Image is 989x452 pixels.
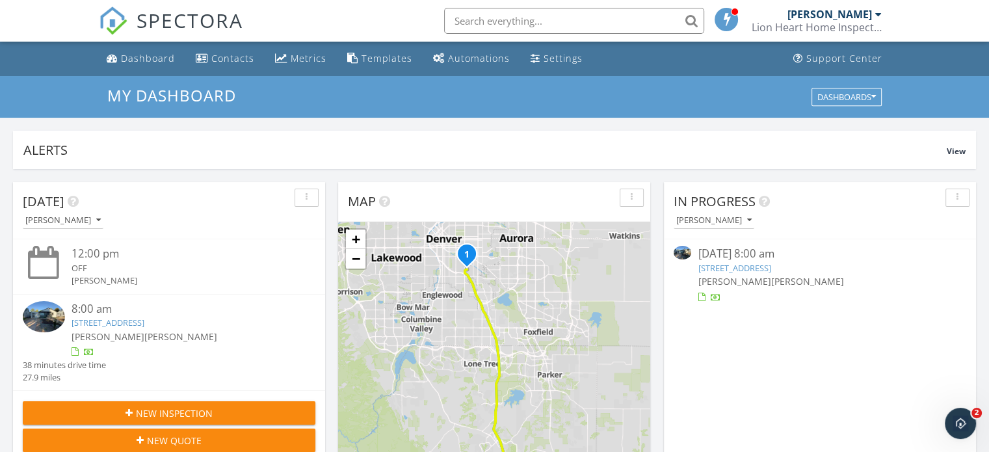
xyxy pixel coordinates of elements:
[147,434,202,447] span: New Quote
[752,21,882,34] div: Lion Heart Home Inspections, LLC
[72,262,291,274] div: OFF
[72,317,144,328] a: [STREET_ADDRESS]
[23,212,103,230] button: [PERSON_NAME]
[107,85,236,106] span: My Dashboard
[72,330,144,343] span: [PERSON_NAME]
[211,52,254,64] div: Contacts
[674,212,754,230] button: [PERSON_NAME]
[72,246,291,262] div: 12:00 pm
[806,52,882,64] div: Support Center
[428,47,515,71] a: Automations (Basic)
[444,8,704,34] input: Search everything...
[698,246,942,262] div: [DATE] 8:00 am
[771,275,843,287] span: [PERSON_NAME]
[191,47,259,71] a: Contacts
[144,330,217,343] span: [PERSON_NAME]
[291,52,326,64] div: Metrics
[137,7,243,34] span: SPECTORA
[674,246,966,304] a: [DATE] 8:00 am [STREET_ADDRESS] [PERSON_NAME][PERSON_NAME]
[99,18,243,45] a: SPECTORA
[23,359,106,371] div: 38 minutes drive time
[101,47,180,71] a: Dashboard
[23,193,64,210] span: [DATE]
[525,47,588,71] a: Settings
[698,275,771,287] span: [PERSON_NAME]
[544,52,583,64] div: Settings
[99,7,127,35] img: The Best Home Inspection Software - Spectora
[72,301,291,317] div: 8:00 am
[346,230,365,249] a: Zoom in
[945,408,976,439] iframe: Intercom live chat
[348,193,376,210] span: Map
[817,92,876,101] div: Dashboards
[467,254,475,261] div: 1411 S Clermont St, Denver, CO 80222
[674,246,691,259] img: 9549399%2Fcover_photos%2F4FJVW87ZDjUjLPfwXJYS%2Fsmall.jpg
[25,216,101,225] div: [PERSON_NAME]
[698,262,771,274] a: [STREET_ADDRESS]
[464,250,469,259] i: 1
[787,8,872,21] div: [PERSON_NAME]
[270,47,332,71] a: Metrics
[23,141,947,159] div: Alerts
[23,301,315,384] a: 8:00 am [STREET_ADDRESS] [PERSON_NAME][PERSON_NAME] 38 minutes drive time 27.9 miles
[23,301,65,333] img: 9549399%2Fcover_photos%2F4FJVW87ZDjUjLPfwXJYS%2Fsmall.jpg
[342,47,417,71] a: Templates
[448,52,510,64] div: Automations
[362,52,412,64] div: Templates
[23,401,315,425] button: New Inspection
[811,88,882,106] button: Dashboards
[72,274,291,287] div: [PERSON_NAME]
[971,408,982,418] span: 2
[23,371,106,384] div: 27.9 miles
[136,406,213,420] span: New Inspection
[947,146,966,157] span: View
[346,249,365,269] a: Zoom out
[676,216,752,225] div: [PERSON_NAME]
[121,52,175,64] div: Dashboard
[788,47,888,71] a: Support Center
[23,429,315,452] button: New Quote
[674,193,756,210] span: In Progress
